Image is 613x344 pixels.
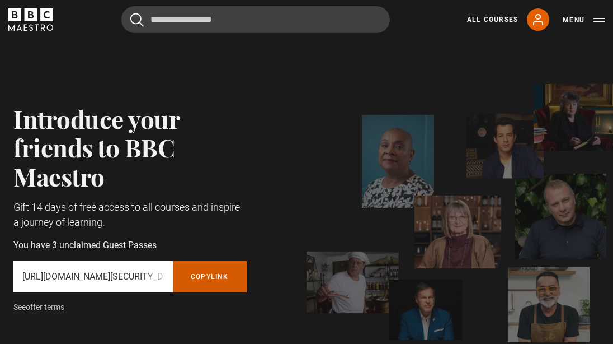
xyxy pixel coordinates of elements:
p: Gift 14 days of free access to all courses and inspire a journey of learning. [13,199,247,230]
svg: BBC Maestro [8,8,53,31]
a: offer terms [26,303,64,312]
button: Submit the search query [130,13,144,27]
p: You have 3 unclaimed Guest Passes [13,239,247,252]
button: Copylink [173,261,247,292]
h2: Introduce your friends to BBC Maestro [13,104,247,190]
a: All Courses [467,15,518,25]
input: Search [121,6,390,33]
p: See [13,301,247,313]
p: [URL][DOMAIN_NAME][SECURITY_DATA] [22,270,164,283]
button: Toggle navigation [563,15,605,26]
